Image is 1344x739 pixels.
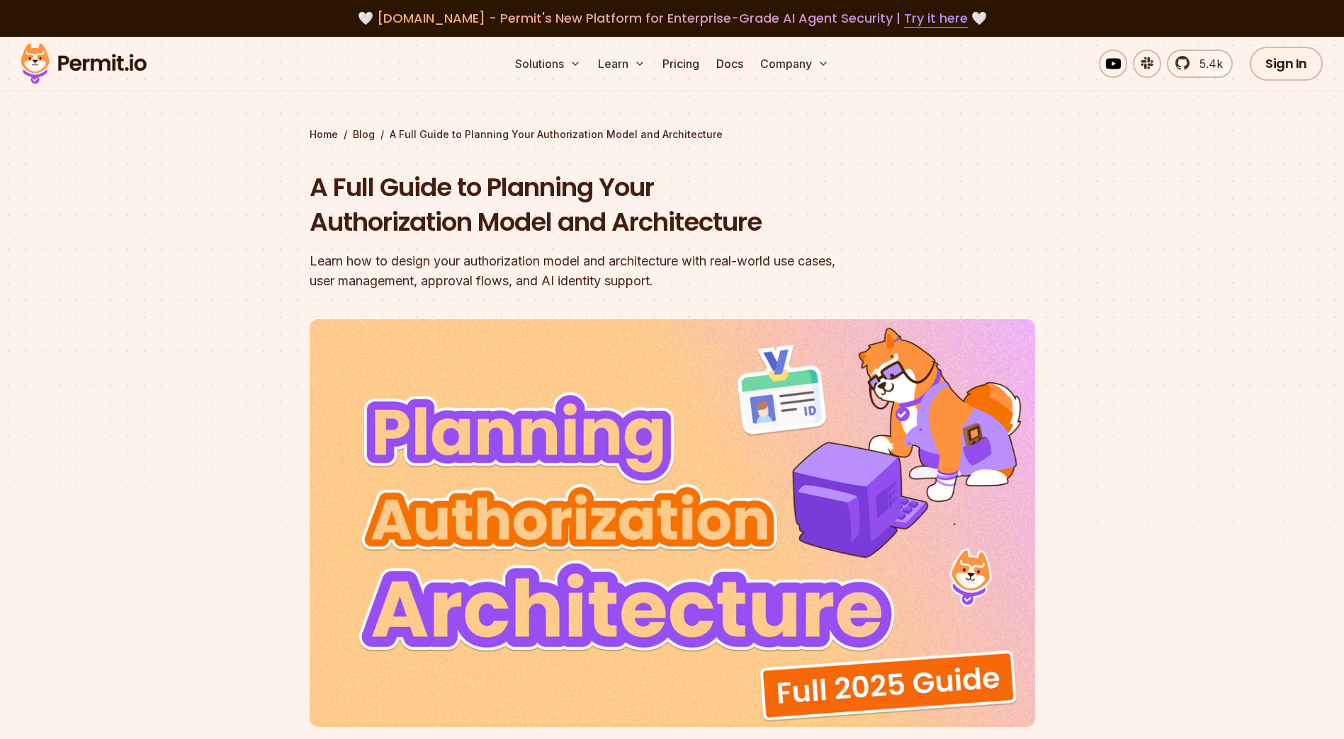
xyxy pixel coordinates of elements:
[904,9,968,28] a: Try it here
[353,127,375,142] a: Blog
[310,127,1035,142] div: / /
[755,50,835,78] button: Company
[310,170,854,240] h1: A Full Guide to Planning Your Authorization Model and Architecture
[310,127,338,142] a: Home
[1167,50,1233,78] a: 5.4k
[34,8,1310,28] div: 🤍 🤍
[14,40,153,88] img: Permit logo
[310,319,1035,727] img: A Full Guide to Planning Your Authorization Model and Architecture
[377,9,968,27] span: [DOMAIN_NAME] - Permit's New Platform for Enterprise-Grade AI Agent Security |
[592,50,651,78] button: Learn
[657,50,705,78] a: Pricing
[1250,47,1323,81] a: Sign In
[1191,55,1223,72] span: 5.4k
[509,50,587,78] button: Solutions
[711,50,749,78] a: Docs
[310,251,854,291] div: Learn how to design your authorization model and architecture with real-world use cases, user man...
